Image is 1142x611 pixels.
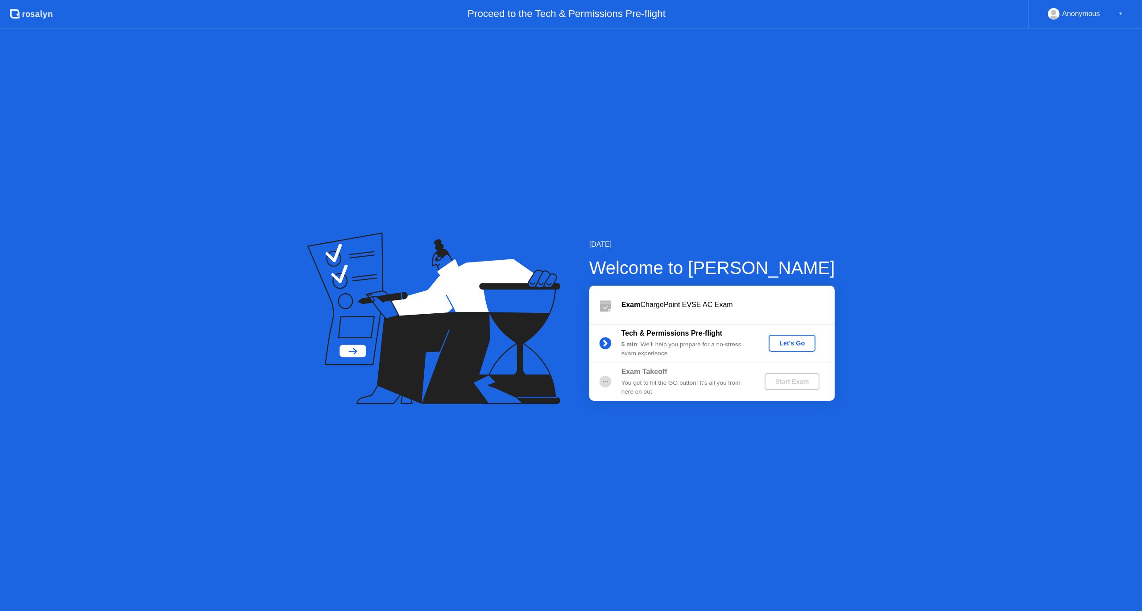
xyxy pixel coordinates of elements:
[621,378,750,397] div: You get to hit the GO button! It’s all you from here on out
[621,368,667,375] b: Exam Takeoff
[621,329,722,337] b: Tech & Permissions Pre-flight
[621,299,835,310] div: ChargePoint EVSE AC Exam
[621,341,637,348] b: 5 min
[769,335,815,352] button: Let's Go
[589,239,835,250] div: [DATE]
[1118,8,1123,20] div: ▼
[1062,8,1100,20] div: Anonymous
[621,340,750,358] div: : We’ll help you prepare for a no-stress exam experience
[772,340,812,347] div: Let's Go
[768,378,816,385] div: Start Exam
[621,301,641,308] b: Exam
[589,254,835,281] div: Welcome to [PERSON_NAME]
[765,373,819,390] button: Start Exam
